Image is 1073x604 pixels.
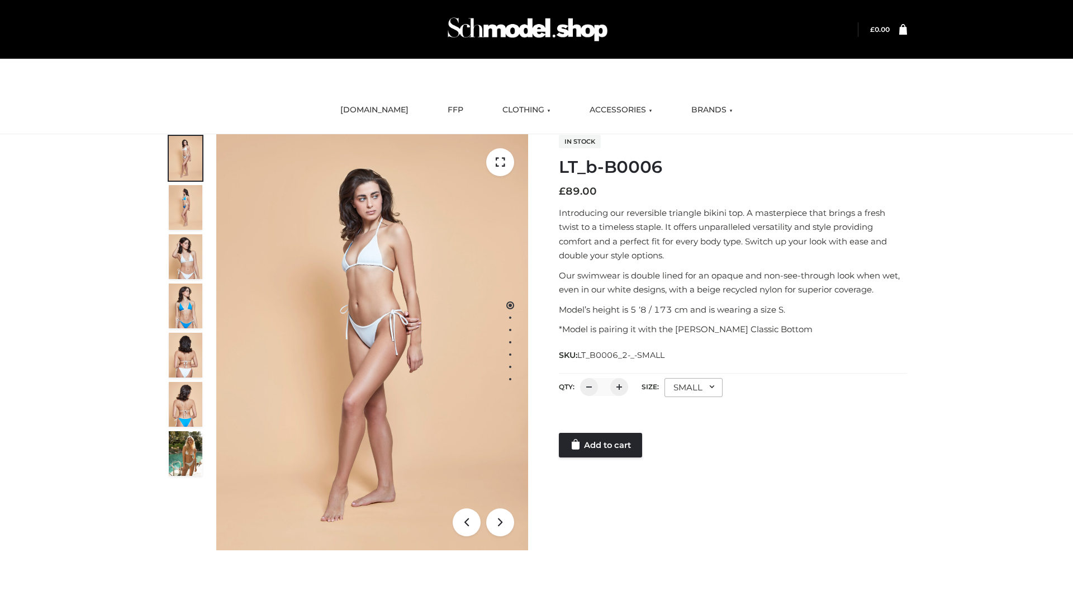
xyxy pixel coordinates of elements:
[581,98,661,122] a: ACCESSORIES
[169,431,202,476] img: Arieltop_CloudNine_AzureSky2.jpg
[870,25,875,34] span: £
[216,134,528,550] img: ArielClassicBikiniTop_CloudNine_AzureSky_OW114ECO_1
[683,98,741,122] a: BRANDS
[559,383,575,391] label: QTY:
[169,136,202,181] img: ArielClassicBikiniTop_CloudNine_AzureSky_OW114ECO_1-scaled.jpg
[559,206,907,263] p: Introducing our reversible triangle bikini top. A masterpiece that brings a fresh twist to a time...
[169,333,202,377] img: ArielClassicBikiniTop_CloudNine_AzureSky_OW114ECO_7-scaled.jpg
[577,350,664,360] span: LT_B0006_2-_-SMALL
[559,185,597,197] bdi: 89.00
[559,268,907,297] p: Our swimwear is double lined for an opaque and non-see-through look when wet, even in our white d...
[559,433,642,457] a: Add to cart
[169,382,202,427] img: ArielClassicBikiniTop_CloudNine_AzureSky_OW114ECO_8-scaled.jpg
[664,378,723,397] div: SMALL
[559,157,907,177] h1: LT_b-B0006
[559,135,601,148] span: In stock
[332,98,417,122] a: [DOMAIN_NAME]
[494,98,559,122] a: CLOTHING
[559,348,666,362] span: SKU:
[559,322,907,337] p: *Model is pairing it with the [PERSON_NAME] Classic Bottom
[169,284,202,328] img: ArielClassicBikiniTop_CloudNine_AzureSky_OW114ECO_4-scaled.jpg
[169,185,202,230] img: ArielClassicBikiniTop_CloudNine_AzureSky_OW114ECO_2-scaled.jpg
[870,25,890,34] a: £0.00
[169,234,202,279] img: ArielClassicBikiniTop_CloudNine_AzureSky_OW114ECO_3-scaled.jpg
[559,185,566,197] span: £
[559,303,907,317] p: Model’s height is 5 ‘8 / 173 cm and is wearing a size S.
[870,25,890,34] bdi: 0.00
[439,98,472,122] a: FFP
[642,383,659,391] label: Size:
[444,7,611,51] img: Schmodel Admin 964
